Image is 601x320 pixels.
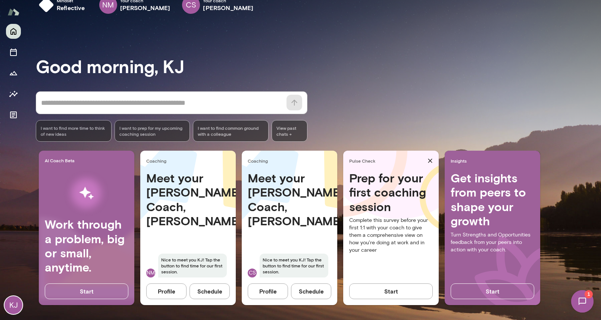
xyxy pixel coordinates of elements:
button: Profile [146,283,187,299]
button: Profile [248,283,288,299]
p: Complete this survey before your first 1:1 with your coach to give them a comprehensive view on h... [349,217,433,254]
h4: Meet your [PERSON_NAME] Coach, [PERSON_NAME] [248,171,331,228]
button: Sessions [6,45,21,60]
h4: Get insights from peers to shape your growth [451,171,534,228]
span: Insights [451,158,537,164]
div: NM [146,269,155,277]
h3: Good morning, KJ [36,56,601,76]
div: I want to prep for my upcoming coaching session [115,120,190,142]
span: Coaching [146,158,233,164]
button: Home [6,24,21,39]
h4: Prep for your first coaching session [349,171,433,214]
h4: Work through a problem, big or small, anytime. [45,217,128,274]
button: Documents [6,107,21,122]
span: I want to find common ground with a colleague [198,125,264,137]
button: Schedule [190,283,230,299]
button: Start [45,283,128,299]
div: CS [248,269,257,277]
div: I want to find common ground with a colleague [193,120,269,142]
div: KJ [4,296,22,314]
span: Nice to meet you KJ! Tap the button to find time for our first session. [158,254,227,277]
p: Turn Strengths and Opportunities feedback from your peers into action with your coach. [451,231,534,254]
button: Start [349,283,433,299]
h4: Meet your [PERSON_NAME] Coach, [PERSON_NAME] [146,171,230,228]
span: View past chats -> [272,120,307,142]
span: Pulse Check [349,158,425,164]
img: Mento [7,5,19,19]
button: Growth Plan [6,66,21,81]
button: Insights [6,87,21,101]
img: AI Workflows [53,170,120,217]
span: I want to prep for my upcoming coaching session [119,125,185,137]
span: I want to find more time to think of new ideas [41,125,107,137]
h6: reflective [57,3,85,12]
span: Coaching [248,158,334,164]
h6: [PERSON_NAME] [120,3,170,12]
span: AI Coach Beta [45,157,131,163]
button: Schedule [291,283,331,299]
h6: [PERSON_NAME] [203,3,253,12]
span: Nice to meet you KJ! Tap the button to find time for our first session. [260,254,328,277]
button: Start [451,283,534,299]
div: I want to find more time to think of new ideas [36,120,112,142]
